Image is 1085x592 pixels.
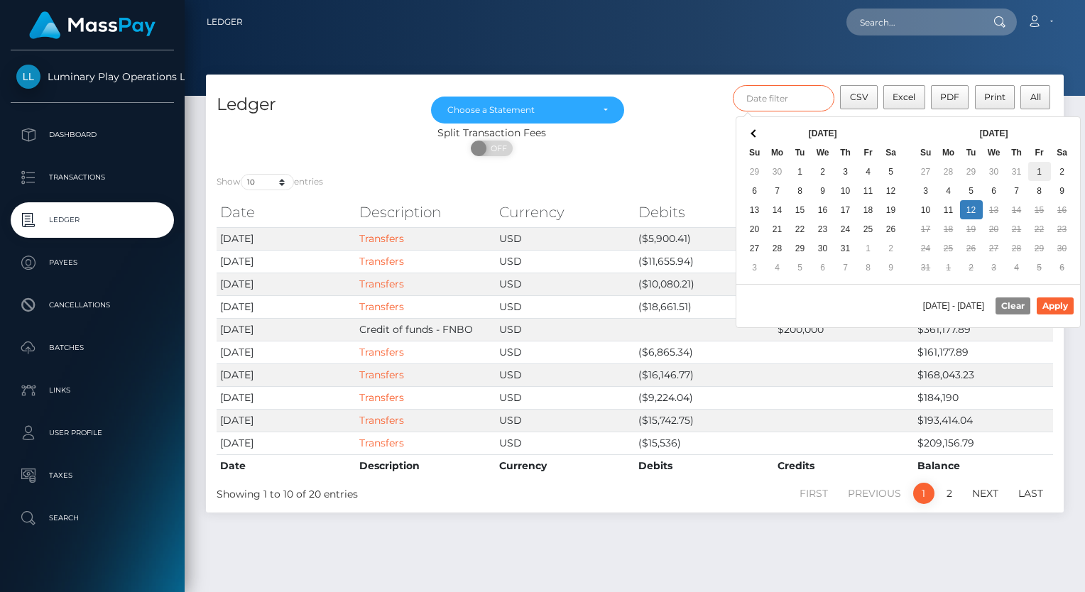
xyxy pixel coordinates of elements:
[914,386,1053,409] td: $184,190
[496,198,635,226] th: Currency
[359,414,404,427] a: Transfers
[937,124,1051,143] th: [DATE]
[217,273,356,295] td: [DATE]
[496,341,635,363] td: USD
[774,454,913,477] th: Credits
[789,239,812,258] td: 29
[834,143,857,162] th: Th
[789,162,812,181] td: 1
[850,92,868,102] span: CSV
[743,258,766,277] td: 3
[217,454,356,477] th: Date
[960,200,983,219] td: 12
[359,346,404,358] a: Transfers
[846,9,980,35] input: Search...
[1037,297,1074,314] button: Apply
[743,200,766,219] td: 13
[880,219,903,239] td: 26
[635,227,774,250] td: ($5,900.41)
[11,70,174,83] span: Luminary Play Operations Limited
[857,258,880,277] td: 8
[359,368,404,381] a: Transfers
[984,92,1005,102] span: Print
[16,252,168,273] p: Payees
[857,219,880,239] td: 25
[812,143,834,162] th: We
[16,422,168,444] p: User Profile
[915,162,937,181] td: 27
[496,363,635,386] td: USD
[743,162,766,181] td: 29
[1028,219,1051,239] td: 22
[1028,181,1051,200] td: 8
[447,104,591,116] div: Choose a Statement
[1028,200,1051,219] td: 15
[1028,239,1051,258] td: 29
[915,181,937,200] td: 3
[217,198,356,226] th: Date
[996,297,1030,314] button: Clear
[496,386,635,409] td: USD
[496,295,635,318] td: USD
[16,508,168,529] p: Search
[11,330,174,366] a: Batches
[960,239,983,258] td: 26
[1028,258,1051,277] td: 5
[789,219,812,239] td: 22
[880,181,903,200] td: 12
[217,318,356,341] td: [DATE]
[812,181,834,200] td: 9
[766,162,789,181] td: 30
[812,162,834,181] td: 2
[16,380,168,401] p: Links
[1005,162,1028,181] td: 31
[983,219,1005,239] td: 20
[11,373,174,408] a: Links
[857,162,880,181] td: 4
[635,363,774,386] td: ($16,146.77)
[857,181,880,200] td: 11
[880,143,903,162] th: Sa
[217,174,323,190] label: Show entries
[937,219,960,239] td: 18
[743,219,766,239] td: 20
[960,258,983,277] td: 2
[496,432,635,454] td: USD
[983,239,1005,258] td: 27
[812,239,834,258] td: 30
[217,409,356,432] td: [DATE]
[635,198,774,226] th: Debits
[937,239,960,258] td: 25
[789,181,812,200] td: 8
[834,162,857,181] td: 3
[789,258,812,277] td: 5
[937,181,960,200] td: 4
[914,363,1053,386] td: $168,043.23
[975,85,1015,109] button: Print
[635,250,774,273] td: ($11,655.94)
[1020,85,1050,109] button: All
[1005,181,1028,200] td: 7
[356,198,495,226] th: Description
[16,209,168,231] p: Ledger
[766,124,880,143] th: [DATE]
[1005,200,1028,219] td: 14
[356,454,495,477] th: Description
[964,483,1006,504] a: Next
[496,273,635,295] td: USD
[923,302,990,310] span: [DATE] - [DATE]
[766,239,789,258] td: 28
[834,181,857,200] td: 10
[1005,219,1028,239] td: 21
[789,143,812,162] th: Tu
[359,278,404,290] a: Transfers
[937,143,960,162] th: Mo
[834,219,857,239] td: 24
[960,181,983,200] td: 5
[983,162,1005,181] td: 30
[241,174,294,190] select: Showentries
[983,181,1005,200] td: 6
[1051,219,1074,239] td: 23
[1051,258,1074,277] td: 6
[217,341,356,363] td: [DATE]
